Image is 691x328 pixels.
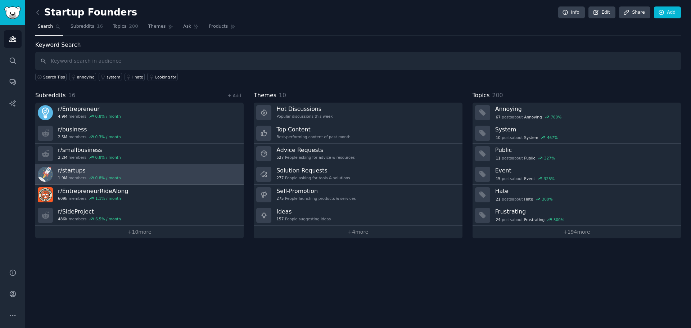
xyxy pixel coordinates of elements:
h3: Ideas [276,208,331,215]
span: System [524,135,538,140]
div: 300 % [554,217,564,222]
span: 16 [68,92,76,99]
div: post s about [495,175,555,182]
a: Frustrating24postsaboutFrustrating300% [473,205,681,226]
span: 486k [58,216,67,221]
div: 0.3 % / month [95,134,121,139]
a: Share [619,6,650,19]
a: Themes [146,21,176,36]
div: post s about [495,134,559,141]
div: annoying [77,75,95,80]
span: 275 [276,196,284,201]
div: members [58,155,121,160]
h3: r/ business [58,126,121,133]
span: Search Tips [43,75,65,80]
span: 16 [97,23,103,30]
div: 325 % [544,176,555,181]
h3: r/ EntrepreneurRideAlong [58,187,128,195]
span: 609k [58,196,67,201]
h2: Startup Founders [35,7,137,18]
span: 157 [276,216,284,221]
img: EntrepreneurRideAlong [38,187,53,202]
a: Hot DiscussionsPopular discussions this week [254,103,462,123]
div: post s about [495,216,565,223]
h3: Annoying [495,105,676,113]
span: Frustrating [524,217,545,222]
a: system [99,73,122,81]
img: Entrepreneur [38,105,53,120]
div: Best-performing content of past month [276,134,351,139]
span: Annoying [524,114,542,120]
a: System10postsaboutSystem467% [473,123,681,144]
div: post s about [495,196,554,202]
span: Ask [183,23,191,30]
div: 467 % [547,135,558,140]
a: Annoying67postsaboutAnnoying700% [473,103,681,123]
h3: r/ Entrepreneur [58,105,121,113]
span: Themes [254,91,276,100]
div: 1.1 % / month [95,196,121,201]
span: 200 [129,23,138,30]
div: members [58,175,121,180]
a: Search [35,21,63,36]
div: People suggesting ideas [276,216,331,221]
span: Themes [148,23,166,30]
h3: System [495,126,676,133]
a: Subreddits16 [68,21,105,36]
span: 21 [496,197,500,202]
a: Ask [181,21,201,36]
div: post s about [495,114,562,120]
div: People asking for tools & solutions [276,175,350,180]
h3: Top Content [276,126,351,133]
a: Add [654,6,681,19]
h3: r/ startups [58,167,121,174]
a: +10more [35,226,244,238]
a: Edit [588,6,615,19]
div: 0.8 % / month [95,114,121,119]
div: People asking for advice & resources [276,155,354,160]
span: 67 [496,114,500,120]
a: Topics200 [110,21,141,36]
h3: Public [495,146,676,154]
span: 527 [276,155,284,160]
h3: r/ smallbusiness [58,146,121,154]
img: GummySearch logo [4,6,21,19]
a: Solution Requests277People asking for tools & solutions [254,164,462,185]
h3: Frustrating [495,208,676,215]
a: Advice Requests527People asking for advice & resources [254,144,462,164]
span: 15 [496,176,500,181]
span: Event [524,176,535,181]
a: r/EntrepreneurRideAlong609kmembers1.1% / month [35,185,244,205]
div: 6.5 % / month [95,216,121,221]
a: + Add [227,93,241,98]
a: Products [206,21,238,36]
span: Subreddits [71,23,94,30]
div: 700 % [551,114,561,120]
span: 4.9M [58,114,67,119]
a: r/startups1.9Mmembers0.8% / month [35,164,244,185]
h3: Solution Requests [276,167,350,174]
div: members [58,196,128,201]
h3: Advice Requests [276,146,354,154]
div: 300 % [542,197,553,202]
span: 277 [276,175,284,180]
a: Event15postsaboutEvent325% [473,164,681,185]
a: Self-Promotion275People launching products & services [254,185,462,205]
div: members [58,134,121,139]
div: Looking for [155,75,176,80]
a: +4more [254,226,462,238]
a: I hate [125,73,145,81]
a: Looking for [147,73,178,81]
span: Topics [473,91,490,100]
div: post s about [495,155,556,161]
span: Topics [113,23,126,30]
div: members [58,216,121,221]
div: 327 % [544,156,555,161]
span: Subreddits [35,91,66,100]
a: r/smallbusiness2.2Mmembers0.8% / month [35,144,244,164]
div: People launching products & services [276,196,356,201]
a: Ideas157People suggesting ideas [254,205,462,226]
a: Top ContentBest-performing content of past month [254,123,462,144]
div: system [107,75,120,80]
a: annoying [69,73,96,81]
